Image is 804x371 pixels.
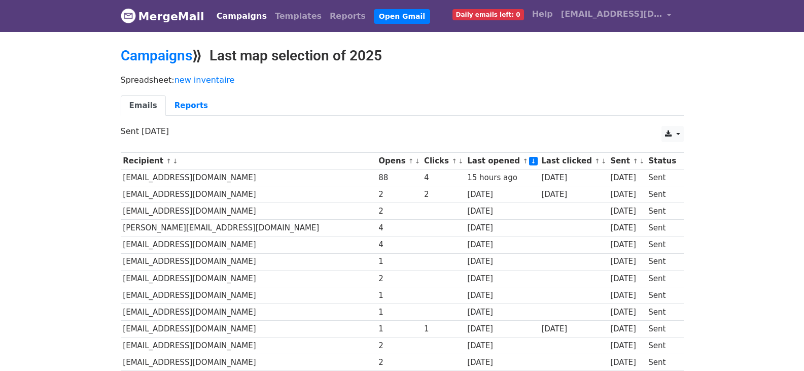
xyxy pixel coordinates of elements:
div: [DATE] [541,172,605,184]
a: MergeMail [121,6,204,27]
a: ↓ [639,157,645,165]
td: Sent [646,303,678,320]
div: [DATE] [467,206,536,217]
td: Sent [646,338,678,354]
div: 2 [424,189,463,200]
td: Sent [646,203,678,220]
th: Opens [376,153,422,170]
div: [DATE] [610,189,644,200]
a: ↑ [595,157,600,165]
a: ↓ [172,157,178,165]
img: MergeMail logo [121,8,136,23]
div: [DATE] [467,239,536,251]
td: [EMAIL_ADDRESS][DOMAIN_NAME] [121,354,376,371]
a: Reports [326,6,370,26]
div: 1 [378,256,419,267]
div: [DATE] [610,290,644,301]
div: 4 [378,239,419,251]
div: [DATE] [541,323,605,335]
td: [EMAIL_ADDRESS][DOMAIN_NAME] [121,321,376,338]
a: Reports [166,95,217,116]
p: Sent [DATE] [121,126,684,137]
th: Clicks [422,153,465,170]
a: Help [528,4,557,24]
td: Sent [646,253,678,270]
td: [EMAIL_ADDRESS][DOMAIN_NAME] [121,338,376,354]
div: 1 [378,307,419,318]
td: [EMAIL_ADDRESS][DOMAIN_NAME] [121,253,376,270]
div: [DATE] [467,323,536,335]
td: Sent [646,237,678,253]
div: 4 [378,222,419,234]
a: ↓ [601,157,607,165]
div: [DATE] [467,273,536,285]
div: [DATE] [467,307,536,318]
a: ↑ [166,157,171,165]
a: Open Gmail [374,9,430,24]
div: 2 [378,273,419,285]
div: [DATE] [610,307,644,318]
td: [EMAIL_ADDRESS][DOMAIN_NAME] [121,303,376,320]
div: 2 [378,189,419,200]
span: [EMAIL_ADDRESS][DOMAIN_NAME] [561,8,662,20]
div: [DATE] [610,222,644,234]
td: [EMAIL_ADDRESS][DOMAIN_NAME] [121,287,376,303]
div: [DATE] [610,172,644,184]
p: Spreadsheet: [121,75,684,85]
a: Emails [121,95,166,116]
th: Last opened [465,153,539,170]
td: [EMAIL_ADDRESS][DOMAIN_NAME] [121,170,376,186]
div: [DATE] [467,290,536,301]
div: [DATE] [541,189,605,200]
a: ↓ [529,157,538,165]
td: Sent [646,186,678,203]
h2: ⟫ Last map selection of 2025 [121,47,684,64]
div: [DATE] [467,357,536,368]
td: Sent [646,354,678,371]
div: 88 [378,172,419,184]
td: [EMAIL_ADDRESS][DOMAIN_NAME] [121,237,376,253]
div: 1 [378,290,419,301]
div: [DATE] [467,340,536,352]
a: Campaigns [213,6,271,26]
a: new inventaire [174,75,235,85]
div: [DATE] [610,273,644,285]
a: Daily emails left: 0 [448,4,528,24]
td: Sent [646,321,678,338]
div: [DATE] [610,239,644,251]
a: Templates [271,6,326,26]
div: [DATE] [610,340,644,352]
a: ↑ [633,157,638,165]
a: ↓ [458,157,464,165]
td: Sent [646,287,678,303]
div: 15 hours ago [467,172,536,184]
a: [EMAIL_ADDRESS][DOMAIN_NAME] [557,4,676,28]
div: 2 [378,206,419,217]
div: 4 [424,172,463,184]
td: [EMAIL_ADDRESS][DOMAIN_NAME] [121,203,376,220]
div: 2 [378,357,419,368]
div: [DATE] [610,256,644,267]
td: [EMAIL_ADDRESS][DOMAIN_NAME] [121,186,376,203]
th: Last clicked [539,153,608,170]
th: Status [646,153,678,170]
a: ↑ [451,157,457,165]
div: 1 [378,323,419,335]
td: [EMAIL_ADDRESS][DOMAIN_NAME] [121,270,376,287]
div: [DATE] [467,222,536,234]
th: Recipient [121,153,376,170]
div: [DATE] [610,357,644,368]
div: [DATE] [467,189,536,200]
td: Sent [646,270,678,287]
td: Sent [646,220,678,237]
div: [DATE] [610,206,644,217]
div: 2 [378,340,419,352]
th: Sent [608,153,646,170]
a: ↓ [415,157,421,165]
a: ↑ [408,157,414,165]
div: [DATE] [467,256,536,267]
div: [DATE] [610,323,644,335]
a: Campaigns [121,47,192,64]
a: ↑ [522,157,528,165]
div: 1 [424,323,463,335]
